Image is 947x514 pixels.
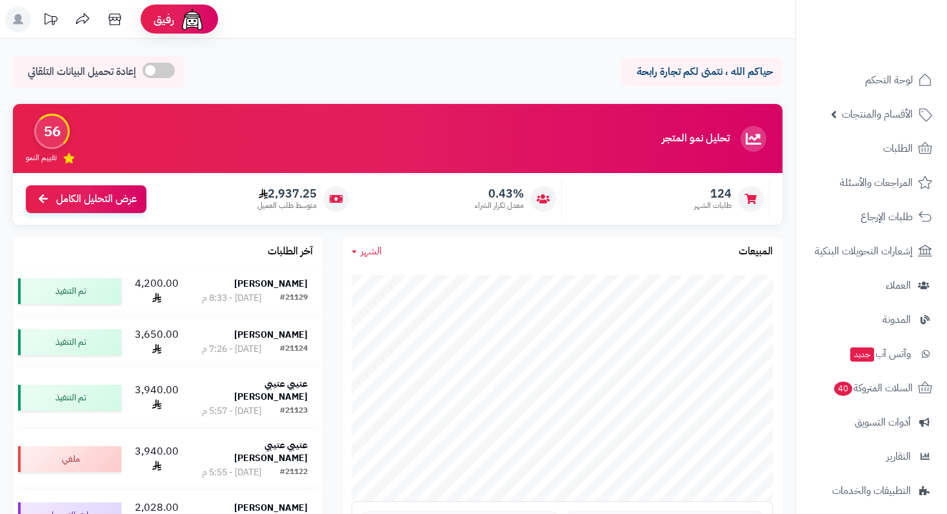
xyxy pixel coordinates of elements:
[202,405,261,418] div: [DATE] - 5:57 م
[234,377,308,404] strong: عتيبي عتيبي [PERSON_NAME]
[694,200,732,211] span: طلبات الشهر
[257,200,317,211] span: متوسط طلب العميل
[280,405,308,418] div: #21123
[352,244,382,259] a: الشهر
[804,236,939,267] a: إشعارات التحويلات البنكية
[834,382,852,396] span: 40
[832,482,911,500] span: التطبيقات والخدمات
[804,373,939,404] a: السلات المتروكة40
[18,446,121,472] div: ملغي
[280,343,308,356] div: #21124
[280,292,308,305] div: #21129
[257,187,317,201] span: 2,937.25
[234,277,308,291] strong: [PERSON_NAME]
[202,466,261,479] div: [DATE] - 5:55 م
[850,347,874,362] span: جديد
[18,329,121,355] div: تم التنفيذ
[886,447,911,466] span: التقارير
[280,466,308,479] div: #21122
[126,367,187,428] td: 3,940.00
[154,12,174,27] span: رفيق
[475,187,524,201] span: 0.43%
[739,246,773,258] h3: المبيعات
[631,65,773,79] p: حياكم الله ، نتمنى لكم تجارة رابحة
[28,65,136,79] span: إعادة تحميل البيانات التلقائي
[202,343,261,356] div: [DATE] - 7:26 م
[126,317,187,367] td: 3,650.00
[842,105,913,123] span: الأقسام والمنتجات
[815,242,913,260] span: إشعارات التحويلات البنكية
[202,292,261,305] div: [DATE] - 8:33 م
[859,36,935,63] img: logo-2.png
[804,304,939,335] a: المدونة
[804,407,939,438] a: أدوات التسويق
[883,139,913,158] span: الطلبات
[849,345,911,363] span: وآتس آب
[804,133,939,164] a: الطلبات
[56,192,137,207] span: عرض التحليل الكامل
[694,187,732,201] span: 124
[126,266,187,316] td: 4,200.00
[882,311,911,329] span: المدونة
[18,278,121,304] div: تم التنفيذ
[662,133,730,145] h3: تحليل نمو المتجر
[886,276,911,294] span: العملاء
[840,174,913,192] span: المراجعات والأسئلة
[865,71,913,89] span: لوحة التحكم
[804,475,939,506] a: التطبيقات والخدمات
[268,246,313,258] h3: آخر الطلبات
[833,379,913,397] span: السلات المتروكة
[804,270,939,301] a: العملاء
[234,328,308,342] strong: [PERSON_NAME]
[804,167,939,198] a: المراجعات والأسئلة
[475,200,524,211] span: معدل تكرار الشراء
[804,65,939,96] a: لوحة التحكم
[861,208,913,226] span: طلبات الإرجاع
[34,6,66,36] a: تحديثات المنصة
[126,429,187,489] td: 3,940.00
[18,385,121,411] div: تم التنفيذ
[855,413,911,431] span: أدوات التسويق
[804,201,939,232] a: طلبات الإرجاع
[361,243,382,259] span: الشهر
[179,6,205,32] img: ai-face.png
[804,441,939,472] a: التقارير
[26,152,57,163] span: تقييم النمو
[234,438,308,465] strong: عتيبي عتيبي [PERSON_NAME]
[804,338,939,369] a: وآتس آبجديد
[26,185,146,213] a: عرض التحليل الكامل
